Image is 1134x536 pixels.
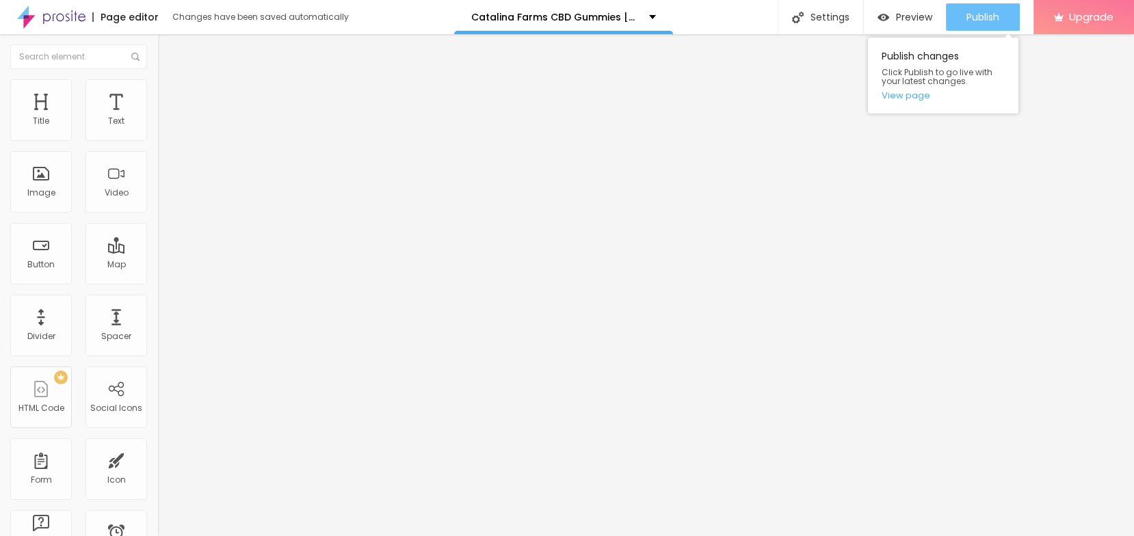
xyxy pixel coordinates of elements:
p: Catalina Farms CBD Gummies [GEOGRAPHIC_DATA] [471,12,639,22]
span: Publish [966,12,999,23]
div: Page editor [92,12,159,22]
div: Social Icons [90,403,142,413]
div: Title [33,116,49,126]
div: Image [27,188,55,198]
img: view-1.svg [878,12,889,23]
div: Map [107,260,126,269]
img: Icone [131,53,140,61]
div: Publish changes [868,38,1018,113]
iframe: To enrich screen reader interactions, please activate Accessibility in Grammarly extension settings [157,34,1134,536]
div: HTML Code [18,403,64,413]
div: Button [27,260,55,269]
div: Icon [107,475,126,485]
input: Search element [10,44,147,69]
button: Preview [864,3,946,31]
div: Video [105,188,129,198]
span: Click Publish to go live with your latest changes. [882,68,1005,85]
div: Spacer [101,332,131,341]
img: Icone [792,12,804,23]
a: View page [882,91,1005,100]
button: Publish [946,3,1020,31]
span: Upgrade [1069,11,1113,23]
div: Form [31,475,52,485]
div: Divider [27,332,55,341]
div: Changes have been saved automatically [172,13,349,21]
span: Preview [896,12,932,23]
div: Text [108,116,124,126]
